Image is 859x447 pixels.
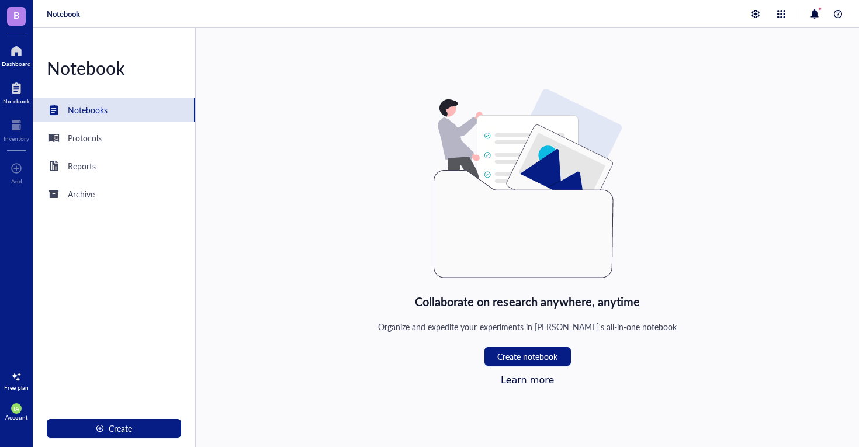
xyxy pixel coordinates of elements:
span: Create notebook [497,352,557,361]
a: Notebook [3,79,30,105]
div: Protocols [68,131,102,144]
a: Inventory [4,116,29,142]
div: Notebooks [68,103,108,116]
div: Add [11,178,22,185]
a: Reports [33,154,195,178]
span: Create [109,424,132,433]
a: Notebooks [33,98,195,122]
a: Protocols [33,126,195,150]
button: Create [47,419,181,438]
div: Dashboard [2,60,31,67]
div: Inventory [4,135,29,142]
a: Notebook [47,9,80,19]
div: Organize and expedite your experiments in [PERSON_NAME]'s all-in-one notebook [378,320,677,333]
span: B [13,8,20,22]
span: IA [13,405,19,412]
img: Empty state [434,89,622,278]
div: Collaborate on research anywhere, anytime [415,292,640,311]
a: Archive [33,182,195,206]
div: Free plan [4,384,29,391]
div: Archive [68,188,95,200]
a: Dashboard [2,41,31,67]
div: Notebook [3,98,30,105]
a: Learn more [501,375,554,386]
div: Notebook [33,56,195,79]
div: Account [5,414,28,421]
button: Create notebook [484,347,571,366]
div: Reports [68,160,96,172]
